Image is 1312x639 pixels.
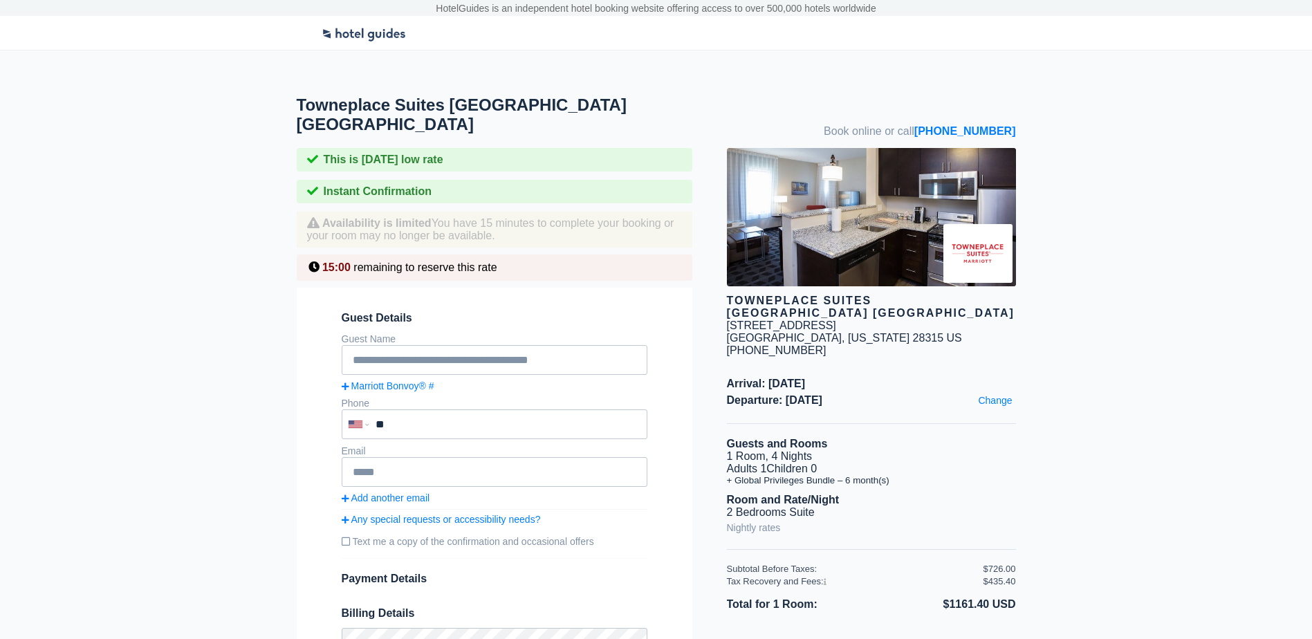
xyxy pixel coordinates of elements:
img: hotel image [727,148,1016,286]
span: Children 0 [766,463,817,474]
span: [US_STATE] [848,332,909,344]
span: 15:00 [322,261,351,273]
span: Arrival: [DATE] [727,378,1016,390]
h1: Towneplace Suites [GEOGRAPHIC_DATA] [GEOGRAPHIC_DATA] [297,95,727,134]
span: 28315 [913,332,944,344]
div: [STREET_ADDRESS] [727,319,836,332]
div: Towneplace Suites [GEOGRAPHIC_DATA] [GEOGRAPHIC_DATA] [727,295,1016,319]
b: Room and Rate/Night [727,494,840,506]
div: [PHONE_NUMBER] [727,344,1016,357]
span: US [947,332,962,344]
li: $1161.40 USD [871,595,1016,613]
img: Brand logo for Towneplace Suites Southern Pines Aberdeen [943,224,1013,283]
a: Nightly rates [727,519,781,537]
span: You have 15 minutes to complete your booking or your room may no longer be available. [307,217,674,241]
span: Departure: [DATE] [727,394,1016,407]
span: Billing Details [342,607,647,620]
div: Tax Recovery and Fees: [727,576,983,586]
a: Change [974,391,1015,409]
span: remaining to reserve this rate [353,261,497,273]
span: [GEOGRAPHIC_DATA], [727,332,845,344]
span: Book online or call [824,125,1015,138]
a: Any special requests or accessibility needs? [342,514,647,525]
a: Add another email [342,492,647,503]
span: Payment Details [342,573,427,584]
label: Text me a copy of the confirmation and occasional offers [342,530,647,553]
a: Marriott Bonvoy® # [342,380,647,391]
li: 2 Bedrooms Suite [727,506,1016,519]
div: Subtotal Before Taxes: [727,564,983,574]
label: Phone [342,398,369,409]
div: Instant Confirmation [297,180,692,203]
div: United States: +1 [343,411,372,438]
li: + Global Privileges Bundle – 6 month(s) [727,475,1016,485]
div: $435.40 [983,576,1016,586]
label: Guest Name [342,333,396,344]
a: [PHONE_NUMBER] [914,125,1016,137]
li: Total for 1 Room: [727,595,871,613]
li: Adults 1 [727,463,1016,475]
div: This is [DATE] low rate [297,148,692,172]
div: $726.00 [983,564,1016,574]
span: Guest Details [342,312,647,324]
b: Guests and Rooms [727,438,828,450]
li: 1 Room, 4 Nights [727,450,1016,463]
strong: Availability is limited [322,217,432,229]
label: Email [342,445,366,456]
img: Logo-Transparent.png [321,19,407,44]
